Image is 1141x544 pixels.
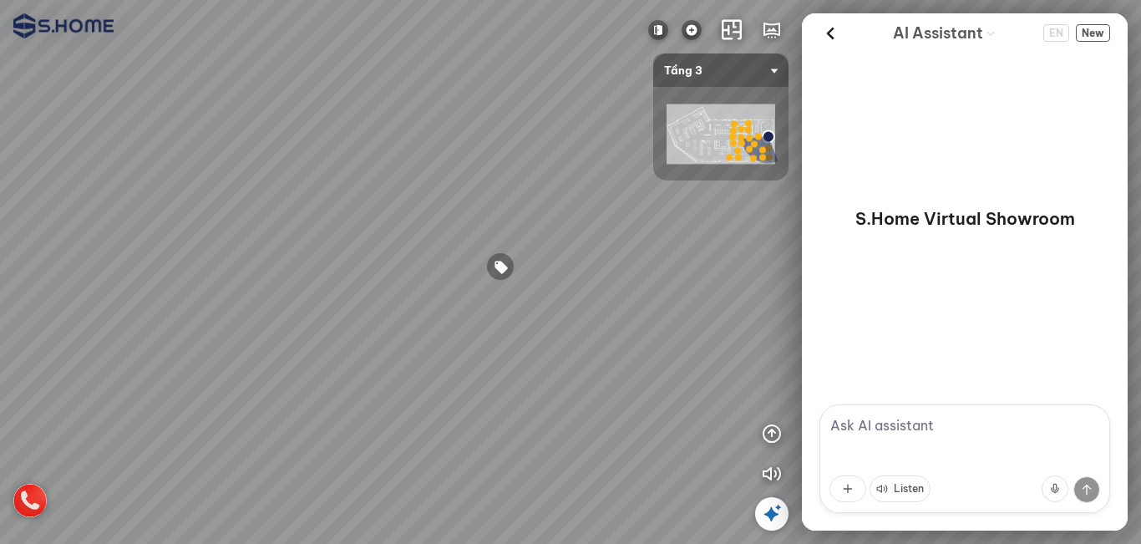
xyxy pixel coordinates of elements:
[13,484,47,517] img: hotline_icon_VCHHFN9JCFPE.png
[870,475,931,502] button: Listen
[893,20,996,46] div: AI Guide options
[855,207,1075,231] p: S.Home Virtual Showroom
[664,53,778,87] span: Tầng 3
[667,104,775,165] img: shome_ha_dong_l_EDTARCY6XNHH.png
[893,22,983,45] span: AI Assistant
[682,20,702,40] img: logo
[13,13,114,38] img: logo
[1043,24,1069,42] button: Change language
[648,20,668,40] img: Đóng
[1076,24,1110,42] span: New
[1076,24,1110,42] button: New Chat
[1043,24,1069,42] span: EN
